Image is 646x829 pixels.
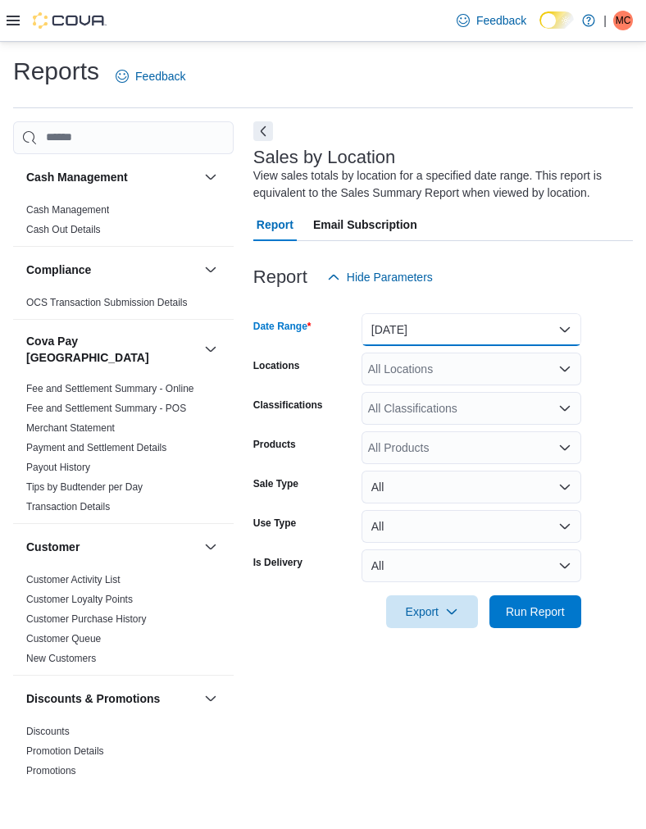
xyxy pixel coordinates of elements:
label: Classifications [253,399,323,412]
button: All [362,510,581,543]
button: Hide Parameters [321,261,439,294]
h3: Sales by Location [253,148,396,167]
h3: Compliance [26,262,91,278]
span: Customer Purchase History [26,613,147,626]
a: Feedback [450,4,533,37]
span: Promotions [26,764,76,777]
button: Compliance [201,260,221,280]
div: View sales totals by location for a specified date range. This report is equivalent to the Sales ... [253,167,625,202]
a: New Customers [26,653,96,664]
a: Customer Loyalty Points [26,594,133,605]
span: Report [257,208,293,241]
h3: Discounts & Promotions [26,690,160,707]
span: Export [396,595,468,628]
a: OCS Transaction Submission Details [26,297,188,308]
span: New Customers [26,652,96,665]
h3: Cash Management [26,169,128,185]
a: Feedback [109,60,192,93]
h3: Report [253,267,307,287]
span: Cash Out Details [26,223,101,236]
button: Run Report [489,595,581,628]
button: [DATE] [362,313,581,346]
span: Transaction Details [26,500,110,513]
button: Open list of options [558,441,571,454]
label: Use Type [253,517,296,530]
h3: Customer [26,539,80,555]
a: Transaction Details [26,501,110,512]
span: Customer Activity List [26,573,121,586]
img: Cova [33,12,107,29]
button: Discounts & Promotions [26,690,198,707]
span: Tips by Budtender per Day [26,481,143,494]
label: Date Range [253,320,312,333]
span: Hide Parameters [347,269,433,285]
span: Run Report [506,604,565,620]
a: Fee and Settlement Summary - POS [26,403,186,414]
div: Milo Che [613,11,633,30]
label: Products [253,438,296,451]
button: Discounts & Promotions [201,689,221,708]
span: Payment and Settlement Details [26,441,166,454]
button: Export [386,595,478,628]
a: Cash Management [26,204,109,216]
span: Feedback [476,12,526,29]
span: Customer Queue [26,632,101,645]
div: Cash Management [13,200,234,246]
a: Payment and Settlement Details [26,442,166,453]
label: Is Delivery [253,556,303,569]
div: Discounts & Promotions [13,722,234,787]
div: Cova Pay [GEOGRAPHIC_DATA] [13,379,234,523]
button: Cova Pay [GEOGRAPHIC_DATA] [201,339,221,359]
a: Tips by Budtender per Day [26,481,143,493]
span: Merchant Statement [26,421,115,435]
span: OCS Transaction Submission Details [26,296,188,309]
h1: Reports [13,55,99,88]
a: Merchant Statement [26,422,115,434]
button: Cova Pay [GEOGRAPHIC_DATA] [26,333,198,366]
button: Customer [26,539,198,555]
button: Cash Management [201,167,221,187]
a: Customer Purchase History [26,613,147,625]
span: Discounts [26,725,70,738]
span: Payout History [26,461,90,474]
button: Open list of options [558,362,571,376]
a: Customer Queue [26,633,101,645]
span: Customer Loyalty Points [26,593,133,606]
span: Email Subscription [313,208,417,241]
a: Customer Activity List [26,574,121,585]
a: Fee and Settlement Summary - Online [26,383,194,394]
span: Dark Mode [539,29,540,30]
span: Cash Management [26,203,109,216]
span: Feedback [135,68,185,84]
button: Cash Management [26,169,198,185]
input: Dark Mode [539,11,574,29]
span: Fee and Settlement Summary - Online [26,382,194,395]
a: Promotions [26,765,76,777]
div: Customer [13,570,234,675]
label: Sale Type [253,477,298,490]
a: Payout History [26,462,90,473]
button: Next [253,121,273,141]
a: Cash Out Details [26,224,101,235]
button: Compliance [26,262,198,278]
span: Fee and Settlement Summary - POS [26,402,186,415]
div: Compliance [13,293,234,319]
span: MC [616,11,631,30]
button: All [362,471,581,503]
label: Locations [253,359,300,372]
p: | [603,11,607,30]
a: Discounts [26,726,70,737]
a: Promotion Details [26,745,104,757]
button: All [362,549,581,582]
span: Promotion Details [26,745,104,758]
button: Customer [201,537,221,557]
button: Open list of options [558,402,571,415]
